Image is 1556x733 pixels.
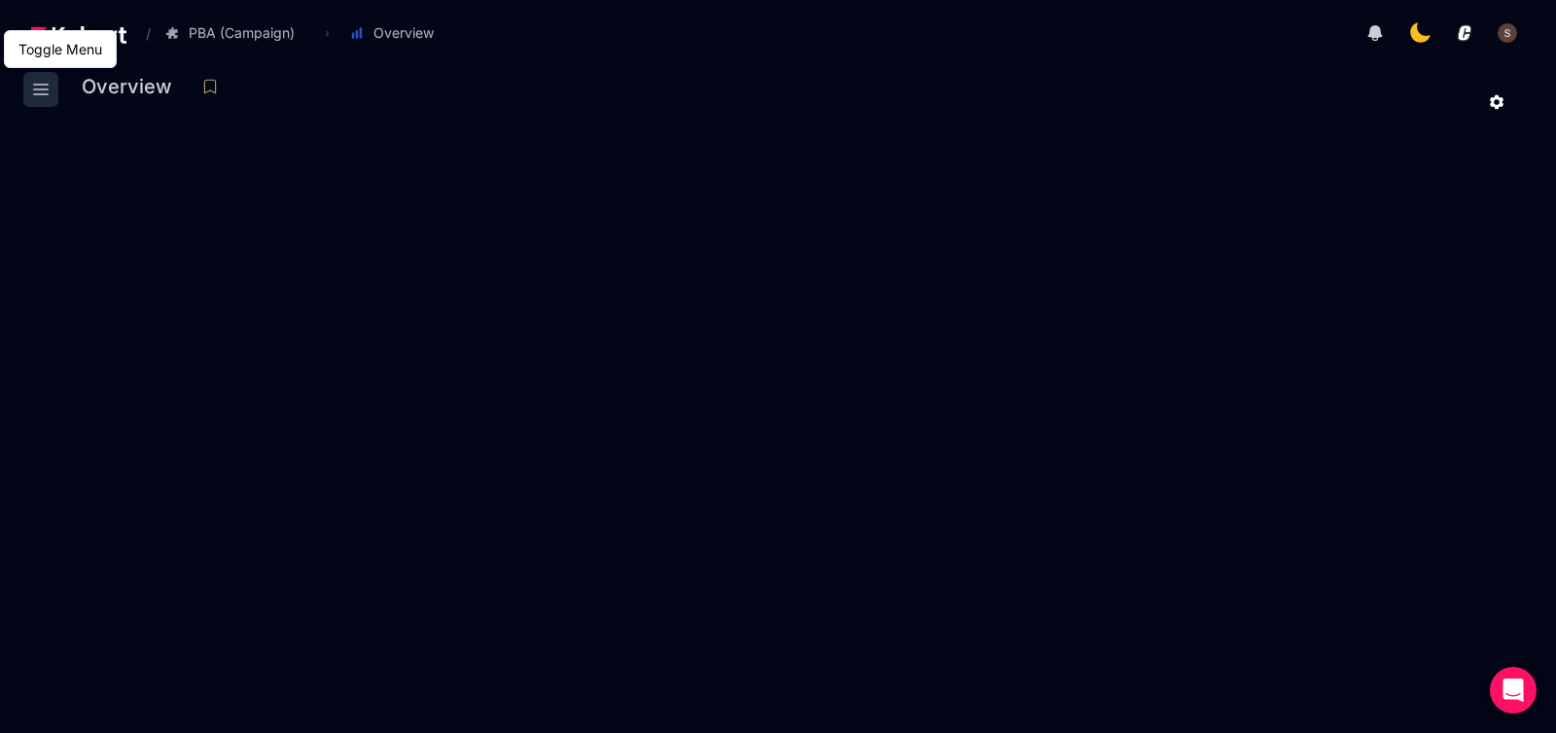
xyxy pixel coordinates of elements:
span: PBA (Campaign) [189,23,295,43]
div: Open Intercom Messenger [1490,667,1537,714]
span: Overview [373,23,434,43]
span: › [321,25,334,41]
span: / [130,23,151,44]
button: PBA (Campaign) [155,17,315,50]
button: Overview [339,17,454,50]
div: Toggle Menu [15,35,106,63]
h3: Overview [82,77,184,96]
img: logo_ConcreteSoftwareLogo_20230810134128192030.png [1455,23,1474,43]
